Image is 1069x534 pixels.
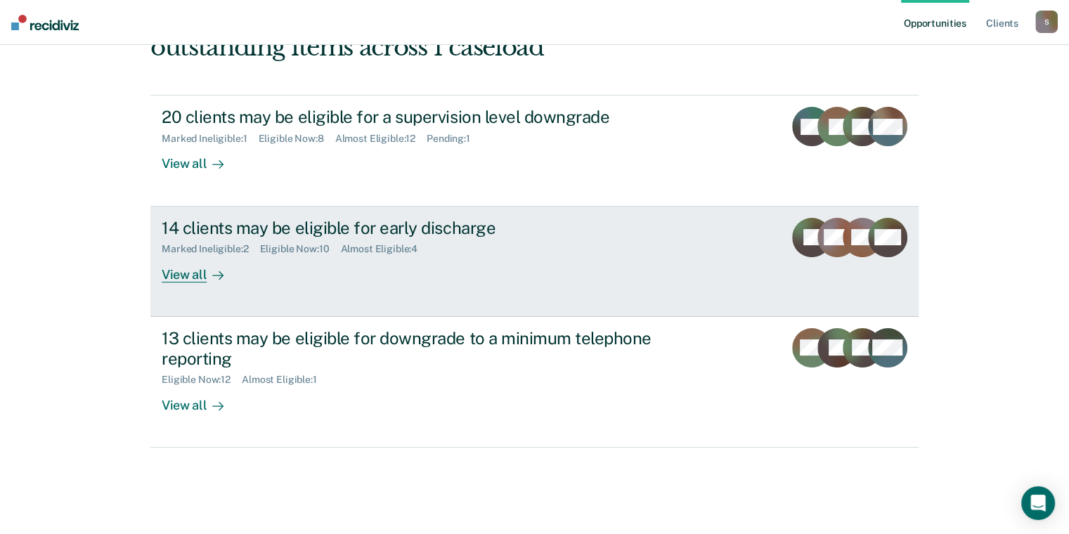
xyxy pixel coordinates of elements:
[1035,11,1058,33] button: S
[335,133,427,145] div: Almost Eligible : 12
[1021,486,1055,520] div: Open Intercom Messenger
[162,255,240,282] div: View all
[162,107,655,127] div: 20 clients may be eligible for a supervision level downgrade
[260,243,341,255] div: Eligible Now : 10
[162,386,240,413] div: View all
[150,317,919,448] a: 13 clients may be eligible for downgrade to a minimum telephone reportingEligible Now:12Almost El...
[150,4,765,62] div: Hi, [PERSON_NAME]. We’ve found some outstanding items across 1 caseload
[162,243,259,255] div: Marked Ineligible : 2
[11,15,79,30] img: Recidiviz
[340,243,429,255] div: Almost Eligible : 4
[162,145,240,172] div: View all
[427,133,481,145] div: Pending : 1
[162,328,655,369] div: 13 clients may be eligible for downgrade to a minimum telephone reporting
[242,374,328,386] div: Almost Eligible : 1
[162,218,655,238] div: 14 clients may be eligible for early discharge
[162,133,258,145] div: Marked Ineligible : 1
[162,374,242,386] div: Eligible Now : 12
[150,207,919,317] a: 14 clients may be eligible for early dischargeMarked Ineligible:2Eligible Now:10Almost Eligible:4...
[259,133,335,145] div: Eligible Now : 8
[150,95,919,206] a: 20 clients may be eligible for a supervision level downgradeMarked Ineligible:1Eligible Now:8Almo...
